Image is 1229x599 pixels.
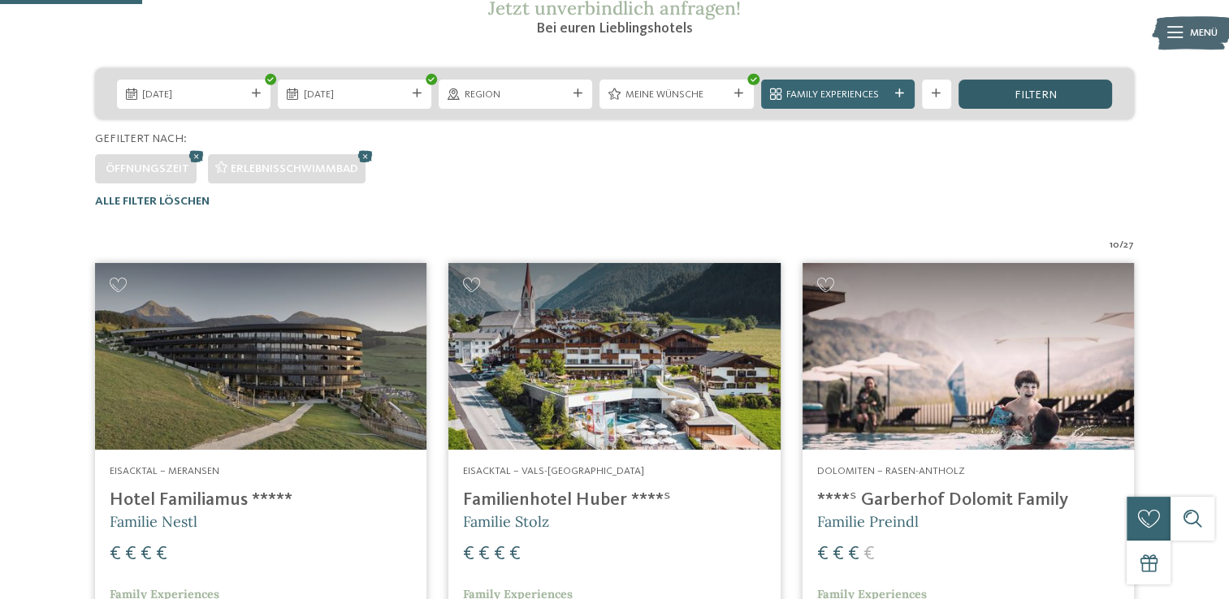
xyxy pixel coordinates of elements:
span: Bei euren Lieblingshotels [536,21,693,36]
span: filtern [1014,89,1056,101]
span: 27 [1123,238,1134,252]
span: € [817,545,829,564]
span: Öffnungszeit [106,163,189,175]
span: Dolomiten – Rasen-Antholz [817,466,965,476]
span: Erlebnisschwimmbad [231,163,358,175]
span: € [509,545,521,564]
span: € [863,545,875,564]
span: € [125,545,136,564]
span: Familie Nestl [110,512,197,531]
span: Alle Filter löschen [95,196,210,207]
span: € [463,545,474,564]
img: Familienhotels gesucht? Hier findet ihr die besten! [803,263,1134,450]
span: € [848,545,859,564]
span: € [110,545,121,564]
span: [DATE] [304,88,406,102]
span: Family Experiences [786,88,889,102]
span: € [494,545,505,564]
span: Familie Stolz [463,512,549,531]
span: € [833,545,844,564]
span: € [478,545,490,564]
span: Eisacktal – Meransen [110,466,219,476]
img: Familienhotels gesucht? Hier findet ihr die besten! [95,263,426,450]
span: Eisacktal – Vals-[GEOGRAPHIC_DATA] [463,466,644,476]
span: / [1119,238,1123,252]
span: [DATE] [142,88,245,102]
span: € [141,545,152,564]
span: € [156,545,167,564]
h4: Familienhotel Huber ****ˢ [463,489,765,511]
span: Meine Wünsche [625,88,728,102]
img: Familienhotels gesucht? Hier findet ihr die besten! [448,263,780,450]
span: 10 [1110,238,1119,252]
span: Gefiltert nach: [95,133,187,144]
h4: ****ˢ Garberhof Dolomit Family [817,489,1119,511]
span: Region [465,88,567,102]
span: Familie Preindl [817,512,919,531]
